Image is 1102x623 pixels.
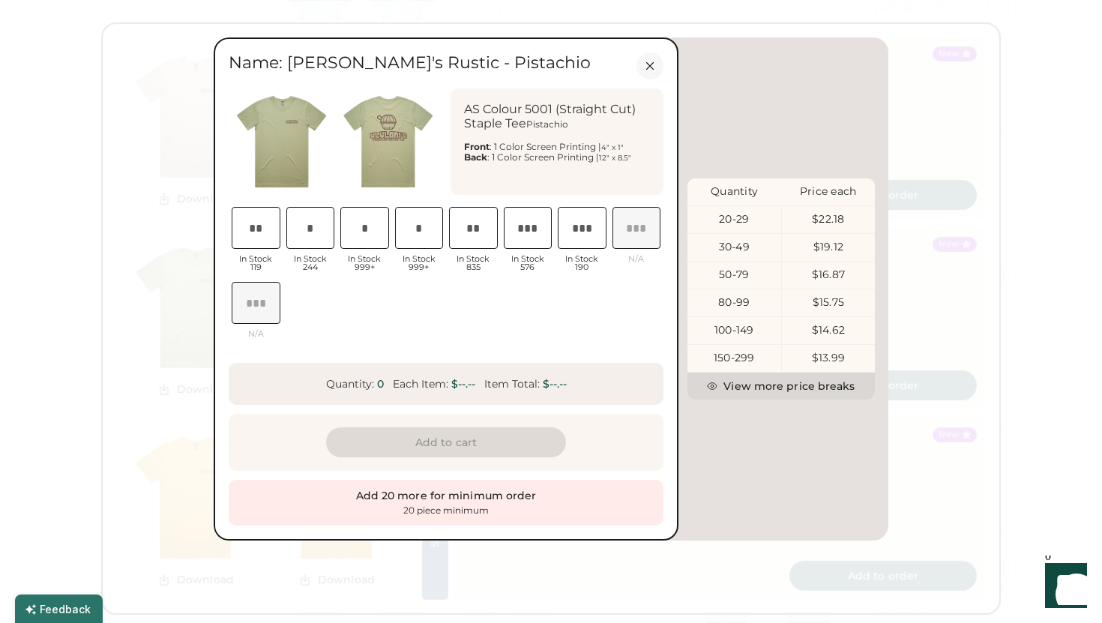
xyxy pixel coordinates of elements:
div: 30-49 [687,240,781,255]
div: In Stock 999+ [395,255,444,271]
strong: Back [464,151,487,163]
div: Quantity [687,184,781,199]
div: $22.18 [782,212,876,227]
div: Add 20 more for minimum order [356,489,537,504]
font: 4" x 1" [601,142,624,152]
font: 12" x 8.5" [599,153,631,163]
div: 80-99 [687,295,781,310]
div: $--.-- [543,378,567,391]
div: In Stock 835 [449,255,498,271]
font: AS Colour 5001 (Straight Cut) Staple Tee [464,102,639,130]
div: $13.99 [782,351,876,366]
div: In Stock 119 [232,255,280,271]
div: Quantity: [326,378,374,391]
div: In Stock 999+ [340,255,389,271]
button: Add to cart [326,427,566,457]
div: $19.12 [782,240,876,255]
div: N/A [232,330,280,338]
img: generate-image [229,88,335,195]
button: View more price breaks [687,373,875,400]
strong: Front [464,141,490,152]
div: Each Item: [393,378,448,391]
div: 20 piece minimum [238,505,654,517]
div: 150-299 [687,351,781,366]
div: $--.-- [451,378,475,391]
div: 0 [377,378,384,391]
div: $14.62 [782,323,876,338]
div: $16.87 [782,268,876,283]
div: In Stock 576 [504,255,552,271]
div: Name: [PERSON_NAME]'s Rustic - Pistachio [229,52,630,73]
img: generate-image [335,88,442,195]
div: 100-149 [687,323,781,338]
iframe: Front Chat [1031,556,1095,620]
div: In Stock 190 [558,255,606,271]
div: N/A [612,255,661,263]
div: 20-29 [687,212,781,227]
div: Price each [781,184,875,199]
div: In Stock 244 [286,255,335,271]
div: Item Total: [484,378,540,391]
div: Pistachio : 1 Color Screen Printing | : 1 Color Screen Printing | [464,102,650,163]
div: 50-79 [687,268,781,283]
div: $15.75 [782,295,876,310]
